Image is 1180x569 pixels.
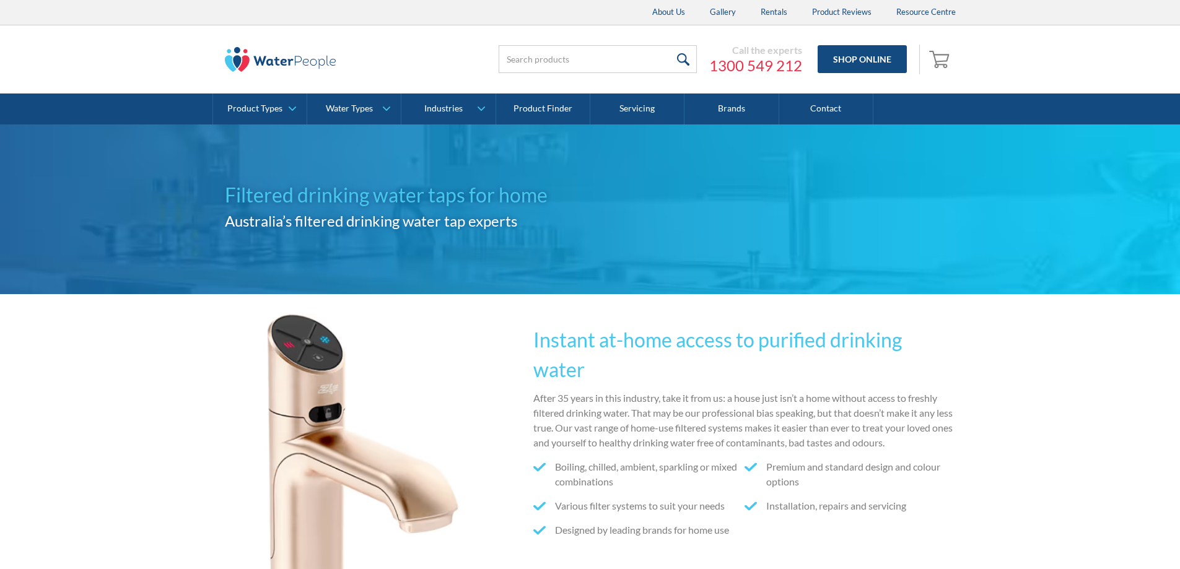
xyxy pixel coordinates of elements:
input: Search products [499,45,697,73]
img: The Water People [225,47,336,72]
li: Various filter systems to suit your needs [533,498,745,513]
a: Open cart [926,45,956,74]
div: Product Types [227,103,282,114]
h2: Instant at-home access to purified drinking water [533,325,956,384]
li: Installation, repairs and servicing [745,498,956,513]
a: Product Finder [496,93,590,124]
a: Contact [779,93,873,124]
a: Brands [684,93,779,124]
a: Servicing [590,93,684,124]
div: Water Types [326,103,373,114]
a: Water Types [307,93,401,124]
h2: Australia’s filtered drinking water tap experts [225,210,590,232]
h1: Filtered drinking water taps for home [225,180,590,210]
li: Boiling, chilled, ambient, sparkling or mixed combinations [533,459,745,489]
img: shopping cart [929,49,953,69]
a: Industries [401,93,495,124]
li: Designed by leading brands for home use [533,523,745,537]
div: Industries [424,103,463,114]
div: Call the experts [709,44,802,56]
iframe: podium webchat widget bubble [1056,507,1180,569]
p: After 35 years in this industry, take it from us: a house just isn’t a home without access to fre... [533,391,956,450]
li: Premium and standard design and colour options [745,459,956,489]
a: Product Types [213,93,307,124]
a: Shop Online [818,45,907,73]
a: 1300 549 212 [709,56,802,75]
